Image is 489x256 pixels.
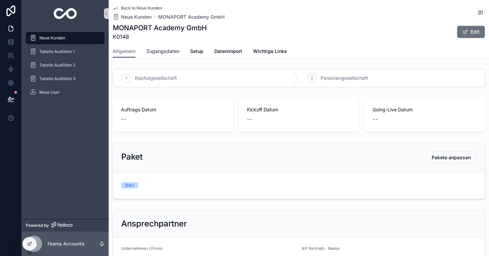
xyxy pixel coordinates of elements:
a: Datenimport [214,45,242,59]
div: D4U [125,182,134,188]
span: K0148 [113,33,207,41]
a: Back to Neue Kunden [113,5,162,11]
span: -- [373,114,378,124]
span: Kapitalgesellschaft [135,75,177,81]
span: Unternehmen / Firma [121,246,162,251]
h2: Ansprechpartner [121,218,187,229]
span: Auftrags Datum [121,106,225,113]
a: Neue Kunden [26,32,105,44]
span: -- [121,114,126,124]
span: Zugangsdaten [146,48,179,55]
a: Tabelle Ausfüllen 3 [26,73,105,85]
a: Powered by [22,219,109,232]
p: Fesma Accounts [48,240,84,247]
a: Neue Kunden [113,14,151,20]
a: Wichtige Links [253,45,287,59]
button: Pakete anpassen [426,151,476,164]
span: 2 [311,75,313,81]
span: Tabelle Ausfüllen 2 [39,62,75,68]
span: Allgemein [113,48,135,55]
span: Back to Neue Kunden [121,5,162,11]
span: Kickoff Datum [247,106,351,113]
a: MONAPORT Academy GmbH [158,14,224,20]
span: Neue Kunden [121,14,151,20]
span: Personengesellschaft [321,75,368,81]
a: Neue User [26,86,105,98]
span: 1 [125,75,127,81]
a: Allgemein [113,45,135,58]
span: Tabelle Ausfüllen 3 [39,76,75,81]
span: Wichtige Links [253,48,287,55]
button: Edit [457,26,485,38]
span: Datenimport [214,48,242,55]
div: scrollable content [22,27,109,107]
h1: MONAPORT Academy GmbH [113,23,207,33]
span: Neue User [39,90,60,95]
span: -- [247,114,252,124]
a: Setup [190,45,203,59]
span: AP Vertrieb - Name [302,246,340,251]
a: Tabelle Ausfüllen 2 [26,59,105,71]
a: Tabelle Ausfüllen 1 [26,45,105,58]
span: Going-Live Datum [373,106,477,113]
span: Tabelle Ausfüllen 1 [39,49,75,54]
span: Powered by [26,223,49,228]
span: Neue Kunden [39,35,65,41]
span: Setup [190,48,203,55]
span: Pakete anpassen [432,154,471,161]
a: Zugangsdaten [146,45,179,59]
img: App logo [54,8,77,19]
h2: Paket [121,151,143,162]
